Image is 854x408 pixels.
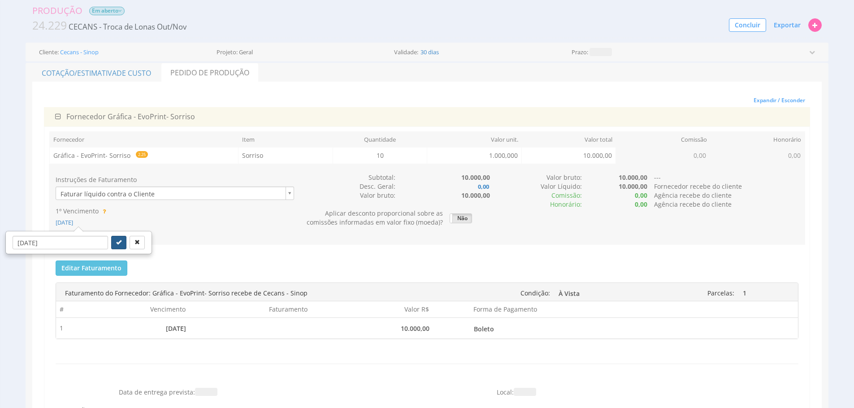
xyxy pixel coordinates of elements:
a: Boleto [472,321,615,335]
button: Expandir / Esconder [749,94,810,107]
a: Faturar líquido contra o Cliente [56,187,294,200]
th: Quantidade [333,131,427,148]
span: de Custo [117,68,151,78]
span: Esta data será utilizada como base para gerar as faturas! [100,207,106,215]
a: À Vista [557,286,637,299]
b: 10.000,00 [461,191,490,200]
div: Honorário: [490,200,582,209]
span: 30 dias [420,49,440,55]
label: 1º Vencimento [56,207,99,216]
th: Valor unit. [427,131,522,148]
b: 10.000,00 [619,173,647,182]
td: Gráfica - EvoPrint- Sorriso [50,148,238,164]
th: Item [238,131,333,148]
label: Instruções de Faturamento [56,175,137,184]
div: Subtotal: [301,173,395,182]
th: Comissão [616,131,711,148]
td: 10 [333,148,427,164]
td: 1 [56,318,69,339]
b: 10.000,00 [461,173,490,182]
div: Faturamento do Fornecedor: Gráfica - EvoPrint- Sorriso recebe de Cecans - Sinop [58,286,488,300]
span: Condição: [520,289,550,297]
input: Data Base [13,236,108,249]
div: Local: [490,388,805,397]
b: 0,00 [477,182,490,191]
span: [DATE] [56,218,73,226]
b: 0,00 [635,191,647,200]
th: # [56,301,69,317]
div: Fornecedor recebe do cliente [647,182,805,191]
div: Produção [32,4,82,17]
span: Fornecedor [66,112,106,122]
div: Data de entrega prevista: [112,388,427,397]
td: 1.000,000 [427,148,521,164]
a: Cotação/Estimativade Custo [32,63,160,82]
label: Não [450,214,472,223]
a: Cecans - Sinop [60,49,99,55]
th: Forma de Pagamento [434,301,617,317]
span: CECANS - Troca de Lonas Out/Nov [69,22,186,32]
span: Em aberto [89,7,125,15]
button: Concluir [729,18,766,32]
label: Cliente: [39,49,59,55]
th: Valor R$ [312,301,434,317]
div: Valor bruto: [490,173,582,182]
th: Honorário [711,131,805,148]
div: Aplicar desconto proporcional sobre as comissões informadas em valor fixo (moeda)? [301,209,442,227]
th: Fornecedor [50,131,238,148]
span: Faturar líquido contra o Cliente [56,187,282,201]
div: : [490,191,582,200]
div: Valor bruto: [301,191,395,200]
div: Gráfica - EvoPrint- Sorriso [48,112,806,122]
td: 0,00 [616,148,710,164]
label: Prazo: [572,49,588,55]
button: Editar Faturamento [56,260,127,276]
div: Agência recebe do cliente [647,200,805,209]
span: Boleto [474,322,613,336]
th: Faturamento [191,301,312,317]
b: 10.000,00 [619,182,647,191]
div: Desc. Geral: [301,182,395,191]
b: 0,00 [635,200,647,208]
div: Agência recebe do cliente [647,191,805,200]
td: 10.000,00 [521,148,616,164]
span: Comissão [551,191,580,200]
td: Sorriso [238,148,333,164]
label: Projeto: [217,49,238,55]
th: Vencimento [69,301,191,317]
label: Validade: [394,49,418,55]
td: 0,00 [710,148,804,164]
span: À Vista [559,286,635,300]
div: Valor Líquido: [490,182,582,191]
span: Geral [239,49,253,55]
span: 24.229 [32,17,67,33]
span: Exportar [774,21,801,29]
a: Pedido de Produção [161,63,258,82]
th: Valor total [522,131,616,148]
span: Parcelas: [707,289,734,297]
span: 2.25 [136,151,148,158]
div: --- [647,173,805,182]
button: Exportar [768,17,806,33]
